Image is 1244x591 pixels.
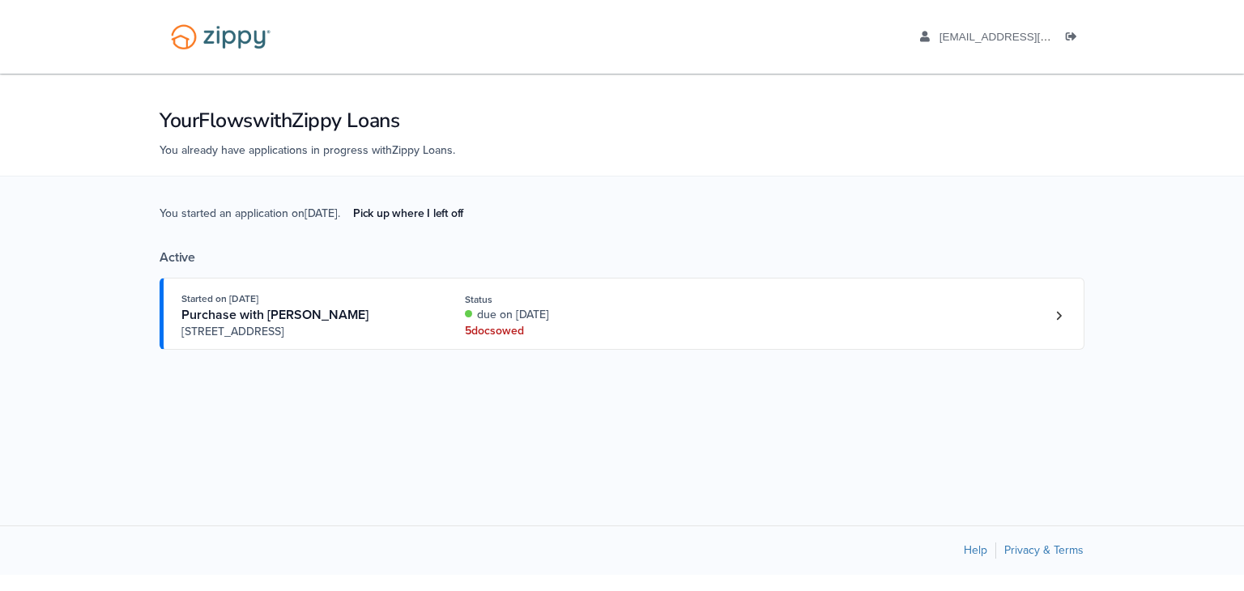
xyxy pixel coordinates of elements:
a: Loan number 4229917 [1046,304,1071,328]
span: [STREET_ADDRESS] [181,324,428,340]
span: Purchase with [PERSON_NAME] [181,307,369,323]
span: You started an application on [DATE] . [160,205,476,249]
div: 5 doc s owed [465,323,681,339]
div: Status [465,292,681,307]
a: Log out [1066,31,1084,47]
div: Active [160,249,1084,266]
a: Pick up where I left off [340,200,476,227]
span: Started on [DATE] [181,293,258,304]
img: Logo [160,16,281,57]
h1: Your Flows with Zippy Loans [160,107,1084,134]
a: Privacy & Terms [1004,543,1084,557]
a: Help [964,543,987,557]
span: You already have applications in progress with Zippy Loans . [160,143,455,157]
div: due on [DATE] [465,307,681,323]
a: Open loan 4229917 [160,278,1084,350]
